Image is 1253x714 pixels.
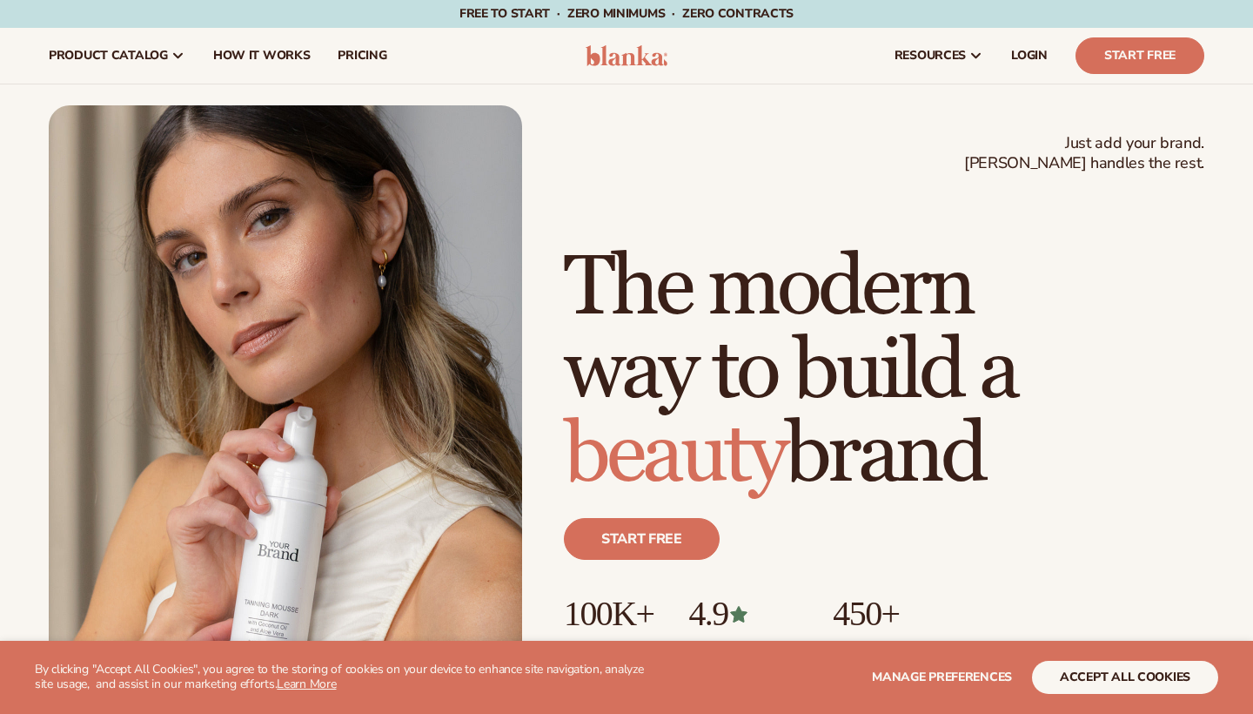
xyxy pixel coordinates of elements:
[872,661,1012,694] button: Manage preferences
[833,595,964,633] p: 450+
[459,5,794,22] span: Free to start · ZERO minimums · ZERO contracts
[49,105,522,703] img: Female holding tanning mousse.
[964,133,1204,174] span: Just add your brand. [PERSON_NAME] handles the rest.
[564,595,653,633] p: 100K+
[564,404,785,506] span: beauty
[277,676,336,692] a: Learn More
[881,28,997,84] a: resources
[1032,661,1218,694] button: accept all cookies
[324,28,400,84] a: pricing
[564,246,1204,497] h1: The modern way to build a brand
[564,633,653,662] p: Brands built
[199,28,325,84] a: How It Works
[35,663,654,692] p: By clicking "Accept All Cookies", you agree to the storing of cookies on your device to enhance s...
[688,595,798,633] p: 4.9
[564,518,720,560] a: Start free
[997,28,1062,84] a: LOGIN
[1011,49,1048,63] span: LOGIN
[1075,37,1204,74] a: Start Free
[895,49,966,63] span: resources
[35,28,199,84] a: product catalog
[688,633,798,662] p: Over 400 reviews
[872,669,1012,685] span: Manage preferences
[49,49,168,63] span: product catalog
[338,49,386,63] span: pricing
[833,633,964,662] p: High-quality products
[586,45,668,66] img: logo
[213,49,311,63] span: How It Works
